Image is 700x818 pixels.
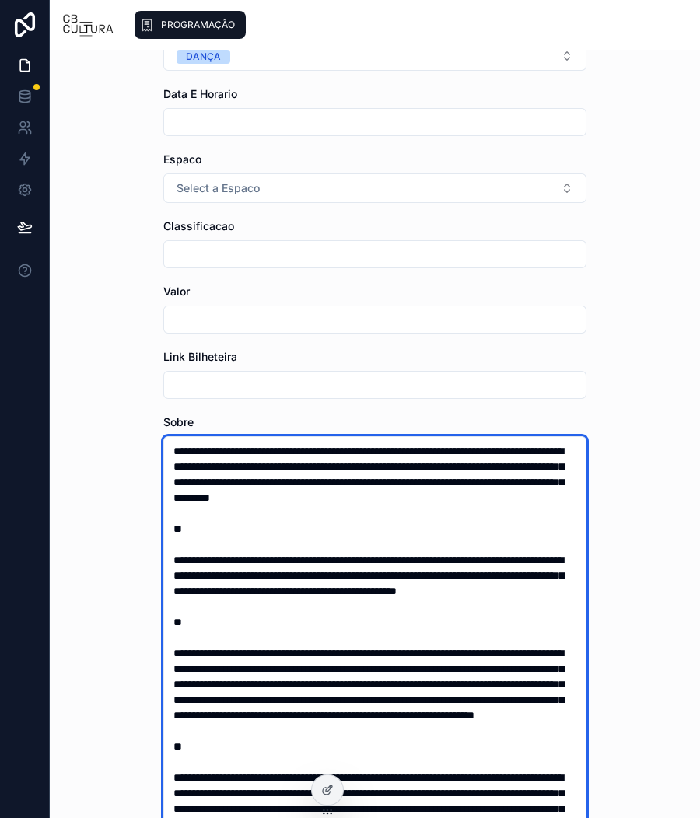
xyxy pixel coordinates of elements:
span: PROGRAMAÇÃO [161,19,235,31]
span: Link Bilheteira [163,350,237,363]
span: Sobre [163,415,194,428]
div: scrollable content [127,8,688,42]
img: App logo [62,12,114,37]
button: Select Button [163,173,586,203]
button: Select Button [163,41,586,71]
span: Classificacao [163,219,234,232]
span: Select a Espaco [177,180,260,196]
span: Valor [163,285,190,298]
div: DANÇA [186,50,221,64]
span: Data E Horario [163,87,237,100]
a: PROGRAMAÇÃO [135,11,246,39]
span: Espaco [163,152,201,166]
